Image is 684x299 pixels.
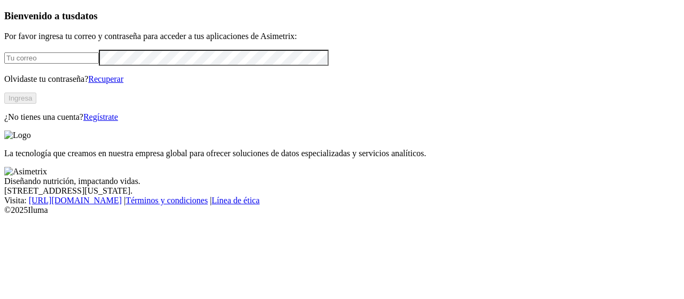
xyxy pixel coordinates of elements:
[4,74,680,84] p: Olvidaste tu contraseña?
[29,196,122,205] a: [URL][DOMAIN_NAME]
[4,167,47,177] img: Asimetrix
[126,196,208,205] a: Términos y condiciones
[4,186,680,196] div: [STREET_ADDRESS][US_STATE].
[4,93,36,104] button: Ingresa
[75,10,98,21] span: datos
[4,177,680,186] div: Diseñando nutrición, impactando vidas.
[4,10,680,22] h3: Bienvenido a tus
[4,32,680,41] p: Por favor ingresa tu correo y contraseña para acceder a tus aplicaciones de Asimetrix:
[4,205,680,215] div: © 2025 Iluma
[83,112,118,121] a: Regístrate
[4,196,680,205] div: Visita : | |
[4,52,99,64] input: Tu correo
[88,74,123,83] a: Recuperar
[4,149,680,158] p: La tecnología que creamos en nuestra empresa global para ofrecer soluciones de datos especializad...
[4,112,680,122] p: ¿No tienes una cuenta?
[4,131,31,140] img: Logo
[212,196,260,205] a: Línea de ética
